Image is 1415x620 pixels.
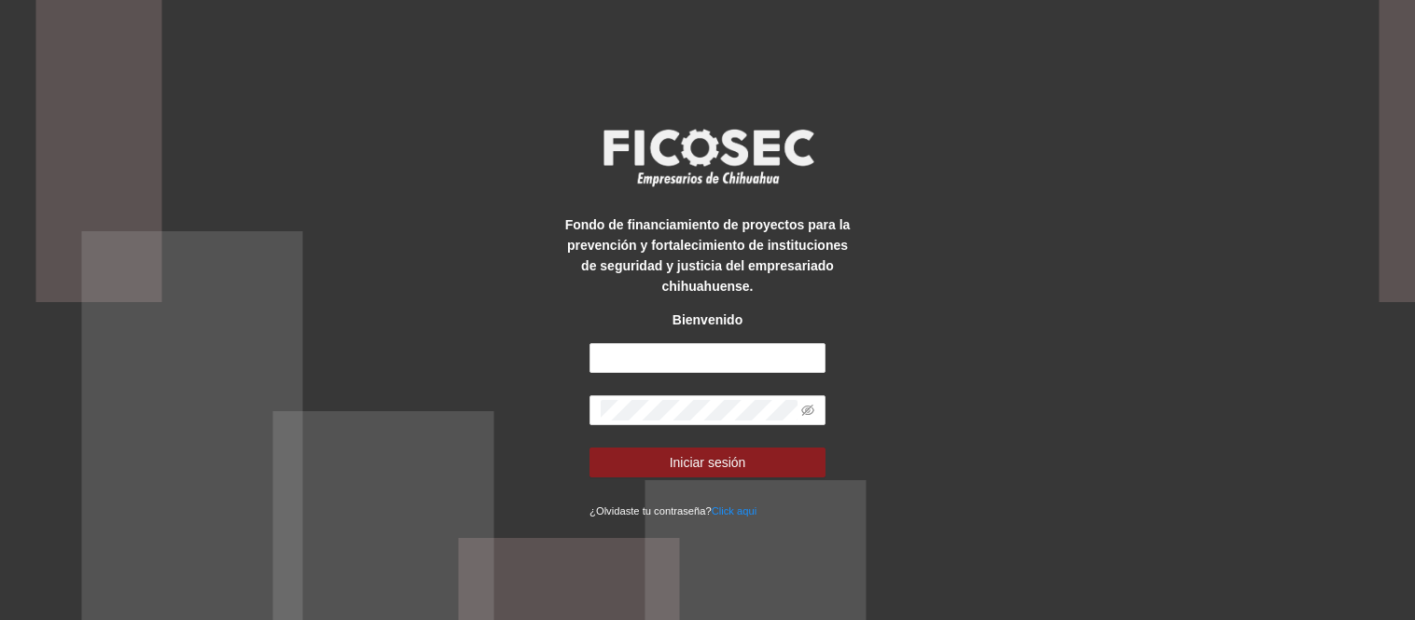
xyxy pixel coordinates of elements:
img: logo [591,123,825,192]
strong: Bienvenido [673,312,742,327]
a: Click aqui [712,505,757,517]
button: Iniciar sesión [590,448,825,477]
strong: Fondo de financiamiento de proyectos para la prevención y fortalecimiento de instituciones de seg... [565,217,851,294]
span: eye-invisible [801,404,814,417]
span: Iniciar sesión [670,452,746,473]
small: ¿Olvidaste tu contraseña? [590,505,756,517]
